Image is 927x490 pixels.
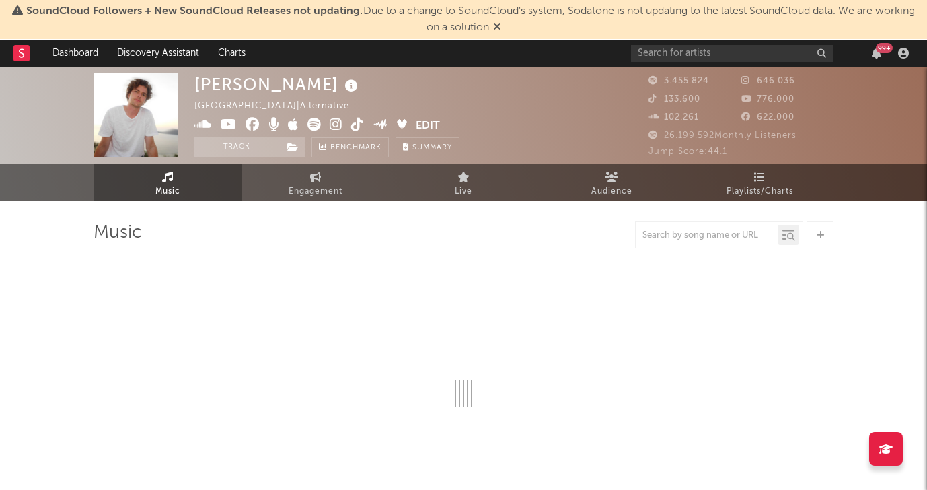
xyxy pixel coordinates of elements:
[537,164,685,201] a: Audience
[390,164,537,201] a: Live
[631,45,833,62] input: Search for artists
[330,140,381,156] span: Benchmark
[311,137,389,157] a: Benchmark
[412,144,452,151] span: Summary
[194,73,361,96] div: [PERSON_NAME]
[289,184,342,200] span: Engagement
[648,131,796,140] span: 26.199.592 Monthly Listeners
[685,164,833,201] a: Playlists/Charts
[43,40,108,67] a: Dashboard
[26,6,360,17] span: SoundCloud Followers + New SoundCloud Releases not updating
[876,43,893,53] div: 99 +
[741,113,794,122] span: 622.000
[194,98,365,114] div: [GEOGRAPHIC_DATA] | Alternative
[194,137,279,157] button: Track
[94,164,242,201] a: Music
[493,22,501,33] span: Dismiss
[648,95,700,104] span: 133.600
[209,40,255,67] a: Charts
[591,184,632,200] span: Audience
[741,77,795,85] span: 646.036
[455,184,472,200] span: Live
[242,164,390,201] a: Engagement
[727,184,793,200] span: Playlists/Charts
[108,40,209,67] a: Discovery Assistant
[648,77,709,85] span: 3.455.824
[741,95,794,104] span: 776.000
[872,48,881,59] button: 99+
[416,118,440,135] button: Edit
[396,137,459,157] button: Summary
[648,147,727,156] span: Jump Score: 44.1
[155,184,180,200] span: Music
[636,230,778,241] input: Search by song name or URL
[26,6,915,33] span: : Due to a change to SoundCloud's system, Sodatone is not updating to the latest SoundCloud data....
[648,113,699,122] span: 102.261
